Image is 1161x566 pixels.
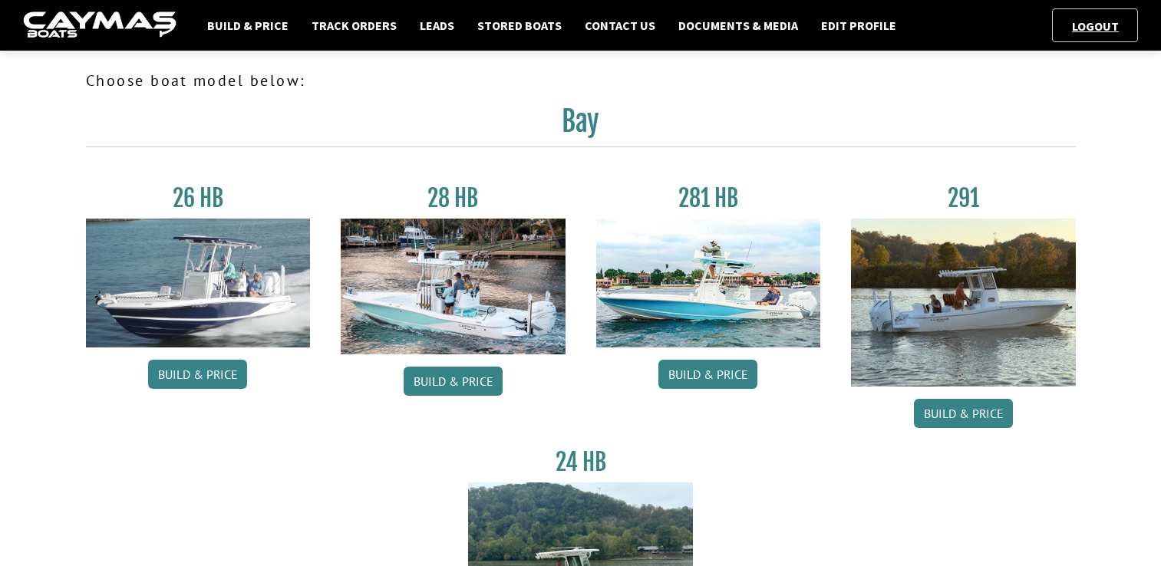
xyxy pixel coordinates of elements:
a: Logout [1064,18,1126,34]
a: Build & Price [914,399,1013,428]
h3: 24 HB [468,448,693,476]
h3: 26 HB [86,184,311,212]
h3: 28 HB [341,184,566,212]
h2: Bay [86,104,1076,147]
a: Build & Price [200,15,296,35]
a: Documents & Media [671,15,806,35]
a: Build & Price [658,360,757,389]
h3: 291 [851,184,1076,212]
h3: 281 HB [596,184,821,212]
img: 291_Thumbnail.jpg [851,219,1076,387]
img: 28_hb_thumbnail_for_caymas_connect.jpg [341,219,566,354]
a: Edit Profile [813,15,904,35]
a: Build & Price [404,367,503,396]
img: 26_new_photo_resized.jpg [86,219,311,347]
a: Stored Boats [470,15,569,35]
a: Leads [412,15,462,35]
a: Track Orders [304,15,404,35]
p: Choose boat model below: [86,69,1076,92]
a: Contact Us [577,15,663,35]
img: caymas-dealer-connect-2ed40d3bc7270c1d8d7ffb4b79bf05adc795679939227970def78ec6f6c03838.gif [23,12,176,40]
img: 28-hb-twin.jpg [596,219,821,347]
a: Build & Price [148,360,247,389]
